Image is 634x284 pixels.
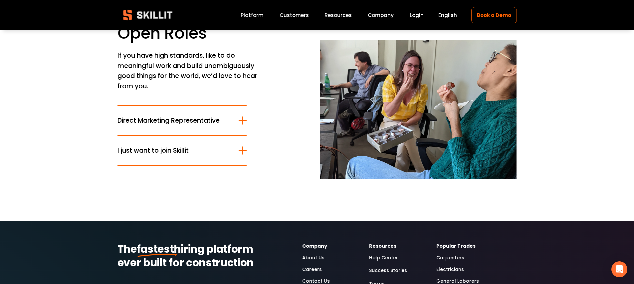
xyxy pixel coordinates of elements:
[241,11,264,20] a: Platform
[117,116,239,125] span: Direct Marketing Representative
[117,51,264,92] p: If you have high standards, like to do meaningful work and build unambiguously good things for th...
[117,106,247,135] button: Direct Marketing Representative
[438,11,457,19] span: English
[369,266,407,275] a: Success Stories
[324,11,352,20] a: folder dropdown
[302,266,322,273] a: Careers
[436,254,464,262] a: Carpenters
[410,11,424,20] a: Login
[302,254,324,262] a: About Us
[324,11,352,19] span: Resources
[117,242,137,256] strong: The
[369,254,398,262] a: Help Center
[117,5,178,25] img: Skillit
[280,11,309,20] a: Customers
[471,7,517,23] a: Book a Demo
[438,11,457,20] div: language picker
[611,261,627,277] div: Open Intercom Messenger
[302,243,327,249] strong: Company
[117,146,239,155] span: I just want to join Skillit
[137,242,174,256] strong: fastest
[369,243,396,249] strong: Resources
[436,243,476,249] strong: Popular Trades
[117,242,256,270] strong: hiring platform ever built for construction
[368,11,394,20] a: Company
[436,266,464,273] a: Electricians
[117,136,247,165] button: I just want to join Skillit
[117,23,314,43] h1: Open Roles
